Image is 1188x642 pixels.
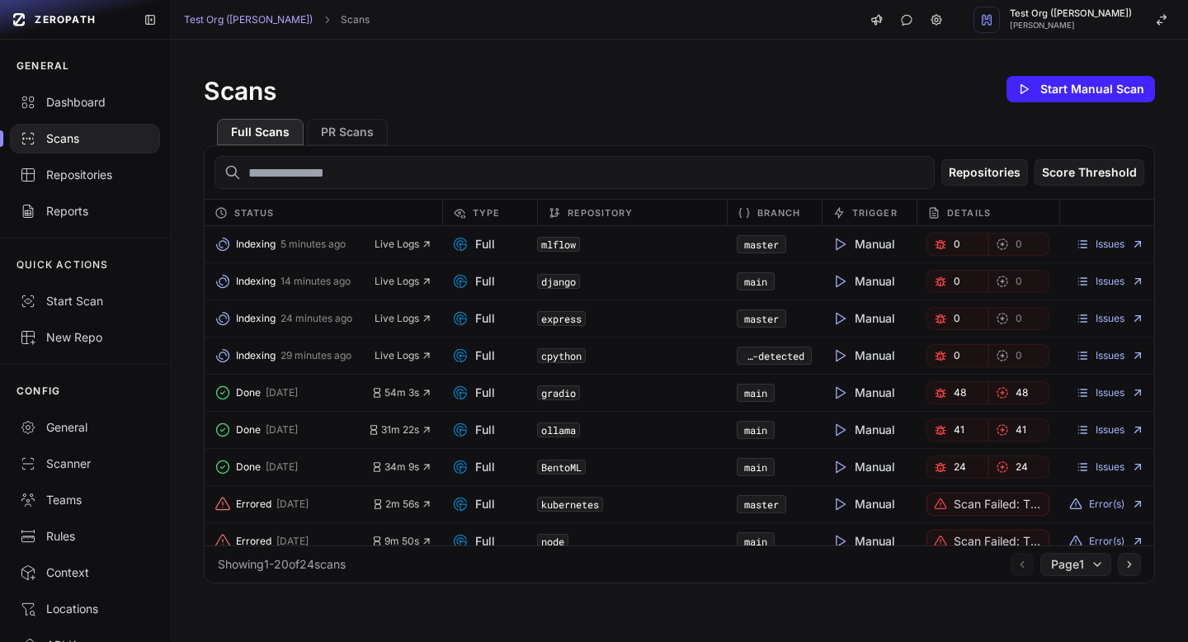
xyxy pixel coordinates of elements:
button: 2m 56s [372,498,432,511]
a: 0 [926,307,988,330]
a: 0 [988,307,1049,330]
span: Manual [832,347,895,364]
code: cpython [537,348,586,363]
button: 54m 3s [371,386,432,399]
a: master [744,238,779,251]
span: 0 [954,312,960,325]
a: Issues [1076,386,1144,399]
button: Indexing 5 minutes ago [214,233,375,256]
button: 31m 22s [368,423,432,437]
code: express [537,311,586,326]
span: Branch [757,203,801,223]
span: Manual [832,459,895,475]
span: Full [452,273,495,290]
button: Errored [DATE] [214,493,372,516]
button: 34m 9s [371,460,432,474]
span: 24 minutes ago [280,312,352,325]
span: Errored [236,498,271,511]
button: Live Logs [375,312,432,325]
a: 48 [926,381,988,404]
a: Issues [1076,275,1144,288]
span: Details [947,203,991,223]
span: Full [452,347,495,364]
button: Live Logs [375,238,432,251]
button: Done [DATE] [214,381,371,404]
button: Auto-detected [737,347,812,365]
span: Type [473,203,500,223]
button: Live Logs [375,349,432,362]
div: Start Scan [20,293,150,309]
a: 41 [926,418,988,441]
span: 24 [954,460,966,474]
span: 0 [1016,312,1022,325]
button: Indexing 29 minutes ago [214,344,375,367]
div: Scans [20,130,150,147]
span: [DATE] [276,535,309,548]
span: 5 minutes ago [280,238,346,251]
span: Manual [832,422,895,438]
span: Full [452,459,495,475]
svg: chevron right, [321,14,332,26]
a: 0 [988,270,1049,293]
a: 0 [926,344,988,367]
span: Manual [832,273,895,290]
code: gradio [537,385,580,400]
div: Locations [20,601,150,617]
span: 29 minutes ago [280,349,351,362]
button: Indexing 24 minutes ago [214,307,375,330]
code: mlflow [537,237,580,252]
div: Context [20,564,150,581]
button: 0 [926,233,988,256]
nav: breadcrumb [184,13,370,26]
span: Live Logs [375,275,432,288]
span: Full [452,236,495,253]
a: master [744,498,779,511]
span: Manual [832,310,895,327]
button: 0 [988,233,1049,256]
a: 41 [988,418,1049,441]
button: Error(s) [1069,498,1144,511]
h1: Scans [204,76,276,106]
span: Repository [568,203,634,223]
span: Status [234,203,275,223]
button: Scan failed: The repository is too large for your paid plan. Contact support. [926,530,1049,553]
span: Full [452,496,495,512]
a: main [744,275,767,288]
div: Dashboard [20,94,150,111]
span: Manual [832,236,895,253]
p: GENERAL [16,59,69,73]
button: Indexing 14 minutes ago [214,270,375,293]
span: Indexing [236,312,276,325]
a: 24 [988,456,1049,479]
button: Done [DATE] [214,456,371,479]
a: 48 [988,381,1049,404]
a: Issues [1076,312,1144,325]
span: [DATE] [266,423,298,437]
span: 0 [954,238,960,251]
span: 24 [1016,460,1028,474]
button: 24 [926,456,988,479]
span: [DATE] [276,498,309,511]
span: Manual [832,533,895,550]
span: 48 [1016,386,1028,399]
button: PR Scans [307,119,388,145]
span: 41 [954,423,964,437]
a: master [744,312,779,325]
a: Issues [1076,460,1144,474]
a: 0 [926,270,988,293]
a: Scans [341,13,370,26]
